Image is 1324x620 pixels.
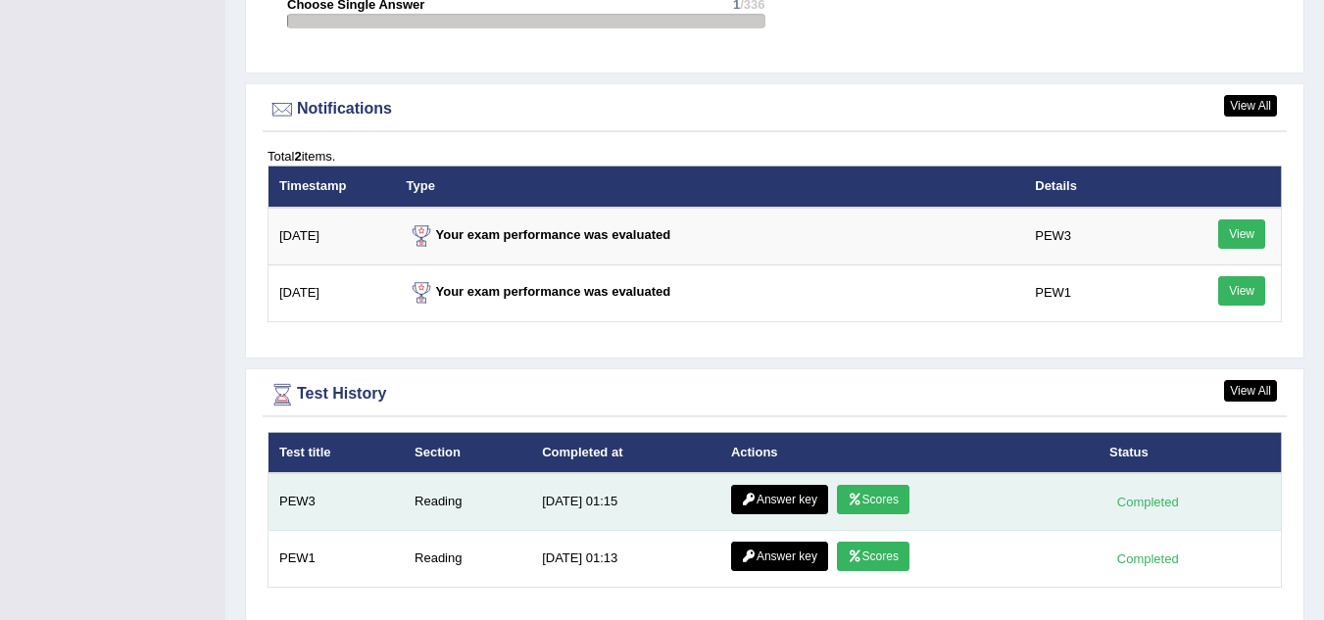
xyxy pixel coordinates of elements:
td: [DATE] [269,208,396,265]
th: Completed at [531,432,720,473]
div: Notifications [268,95,1282,124]
a: View [1218,276,1265,306]
a: View [1218,219,1265,249]
th: Details [1024,166,1163,207]
td: [DATE] 01:13 [531,531,720,588]
a: Scores [837,485,909,514]
div: Test History [268,380,1282,409]
div: Completed [1109,492,1186,512]
th: Type [396,166,1025,207]
th: Actions [720,432,1099,473]
a: Scores [837,542,909,571]
strong: Your exam performance was evaluated [407,227,671,242]
th: Section [404,432,531,473]
td: PEW3 [269,473,405,531]
a: View All [1224,95,1277,117]
b: 2 [294,149,301,164]
td: Reading [404,473,531,531]
th: Test title [269,432,405,473]
td: PEW1 [1024,264,1163,321]
td: PEW1 [269,531,405,588]
div: Completed [1109,548,1186,569]
td: PEW3 [1024,208,1163,265]
th: Timestamp [269,166,396,207]
td: [DATE] 01:15 [531,473,720,531]
td: [DATE] [269,264,396,321]
strong: Your exam performance was evaluated [407,284,671,299]
div: Total items. [268,147,1282,166]
td: Reading [404,531,531,588]
th: Status [1099,432,1282,473]
a: Answer key [731,485,828,514]
a: Answer key [731,542,828,571]
a: View All [1224,380,1277,402]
